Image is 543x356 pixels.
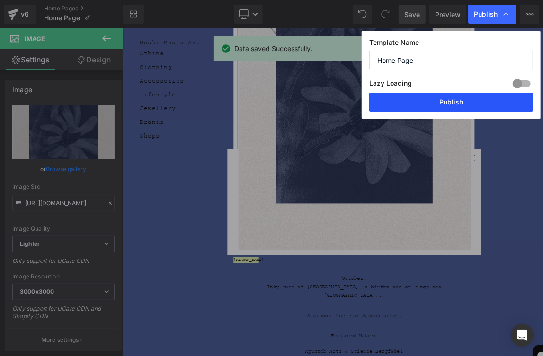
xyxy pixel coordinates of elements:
[369,77,412,93] label: Lazy Loading
[474,10,498,18] span: Publish
[511,324,534,347] div: Open Intercom Messenger
[137,283,174,291] a: [PERSON_NAME]
[369,38,533,51] label: Template Name
[369,93,533,112] button: Publish
[175,305,398,337] p: October. Inky hues of [GEOGRAPHIC_DATA], a birthplace of kings and [GEOGRAPHIC_DATA]...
